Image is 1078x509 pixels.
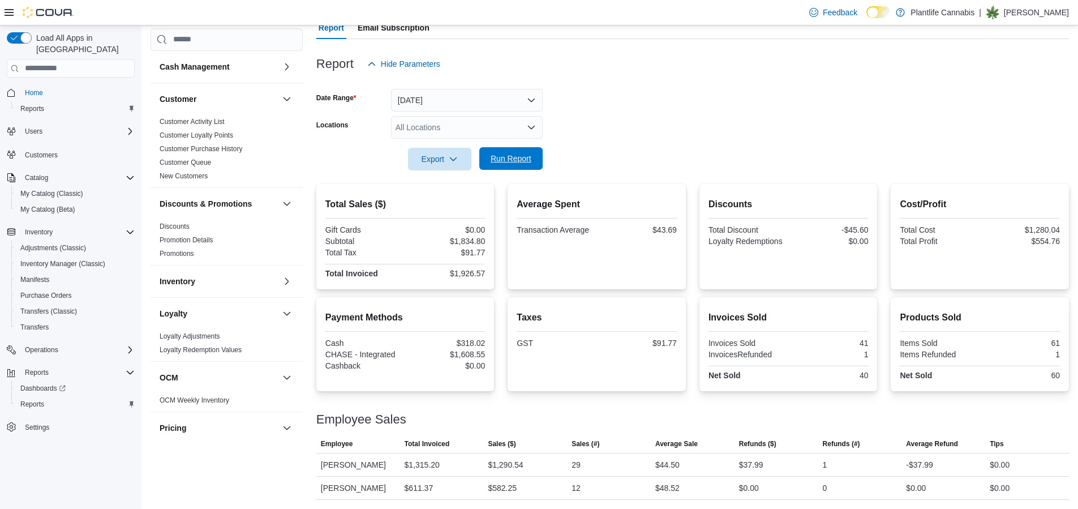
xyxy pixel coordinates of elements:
button: Inventory [160,276,278,287]
span: Catalog [25,173,48,182]
div: Cashback [325,361,403,370]
span: Operations [25,345,58,354]
span: Refunds (#) [823,439,860,448]
div: $1,608.55 [407,350,485,359]
span: Tips [990,439,1003,448]
div: $1,315.20 [405,458,440,472]
span: My Catalog (Beta) [20,205,75,214]
button: Customers [2,146,139,162]
a: Dashboards [16,382,70,395]
span: Refunds ($) [739,439,776,448]
span: Catalog [20,171,135,185]
a: Adjustments (Classic) [16,241,91,255]
button: Catalog [20,171,53,185]
a: Promotion Details [160,236,213,244]
a: Reports [16,397,49,411]
button: Inventory [2,224,139,240]
span: Reports [20,400,44,409]
h3: Inventory [160,276,195,287]
button: OCM [280,371,294,384]
a: Promotions [160,250,194,258]
span: Dark Mode [866,18,867,19]
strong: Net Sold [900,371,932,380]
h2: Invoices Sold [708,311,869,324]
div: Transaction Average [517,225,594,234]
a: Customer Activity List [160,118,225,126]
div: 29 [572,458,581,472]
strong: Total Invoiced [325,269,378,278]
a: Loyalty Redemption Values [160,346,242,354]
button: Reports [11,396,139,412]
span: Operations [20,343,135,357]
span: Email Subscription [358,16,430,39]
div: 1 [823,458,827,472]
span: Customers [25,151,58,160]
h3: Loyalty [160,308,187,319]
button: Inventory [20,225,57,239]
h3: Discounts & Promotions [160,198,252,209]
span: Average Refund [906,439,958,448]
div: $0.00 [906,481,926,495]
button: Reports [2,365,139,380]
button: Inventory Manager (Classic) [11,256,139,272]
span: Transfers (Classic) [20,307,77,316]
button: Adjustments (Classic) [11,240,139,256]
a: Customer Loyalty Points [160,131,233,139]
a: Dashboards [11,380,139,396]
a: Reports [16,102,49,116]
div: $0.00 [990,458,1010,472]
button: Users [20,125,47,138]
a: Customer Queue [160,159,211,166]
span: Inventory [25,228,53,237]
h2: Payment Methods [325,311,486,324]
div: CHASE - Integrated [325,350,403,359]
div: $1,834.80 [407,237,485,246]
div: $48.52 [655,481,680,495]
button: My Catalog (Classic) [11,186,139,202]
a: Customers [20,148,62,162]
div: 1 [791,350,868,359]
div: $0.00 [791,237,868,246]
span: Inventory [20,225,135,239]
span: OCM Weekly Inventory [160,396,229,405]
div: $44.50 [655,458,680,472]
span: Home [20,85,135,100]
div: Subtotal [325,237,403,246]
span: Inventory Manager (Classic) [16,257,135,271]
button: Pricing [280,421,294,435]
span: My Catalog (Beta) [16,203,135,216]
button: Customer [280,92,294,106]
span: Discounts [160,222,190,231]
div: $91.77 [407,248,485,257]
button: Reports [11,101,139,117]
div: Cash [325,339,403,348]
span: Export [415,148,465,170]
span: Load All Apps in [GEOGRAPHIC_DATA] [32,32,135,55]
div: $582.25 [488,481,517,495]
div: $43.69 [599,225,677,234]
button: Operations [2,342,139,358]
div: OCM [151,393,303,412]
button: Loyalty [280,307,294,320]
div: [PERSON_NAME] [316,477,400,499]
h3: Employee Sales [316,413,406,426]
a: Home [20,86,48,100]
div: Customer [151,115,303,187]
span: Manifests [20,275,49,284]
button: Customer [160,93,278,105]
button: My Catalog (Beta) [11,202,139,217]
div: $318.02 [407,339,485,348]
div: Total Cost [900,225,977,234]
button: Cash Management [280,60,294,74]
a: Manifests [16,273,54,286]
span: Purchase Orders [20,291,72,300]
span: Transfers (Classic) [16,305,135,318]
h2: Total Sales ($) [325,198,486,211]
div: $91.77 [599,339,677,348]
span: Total Invoiced [405,439,450,448]
label: Date Range [316,93,357,102]
button: Open list of options [527,123,536,132]
button: Manifests [11,272,139,288]
div: $554.76 [982,237,1060,246]
span: Customers [20,147,135,161]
